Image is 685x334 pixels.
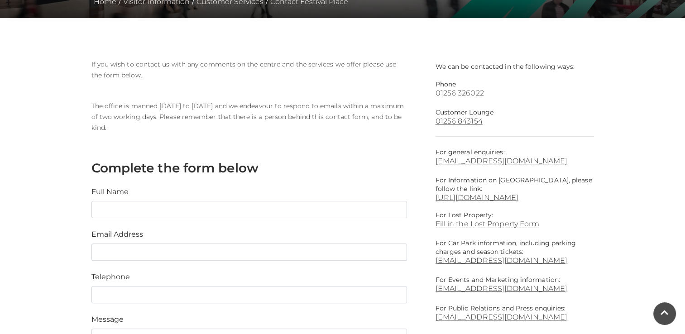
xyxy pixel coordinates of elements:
[436,284,568,293] a: [EMAIL_ADDRESS][DOMAIN_NAME]
[436,256,594,265] a: [EMAIL_ADDRESS][DOMAIN_NAME]
[436,89,594,97] a: 01256 326022
[436,108,594,117] p: Customer Lounge
[436,80,594,89] p: Phone
[436,117,594,125] a: 01256 843154
[436,304,594,322] p: For Public Relations and Press enquiries:
[436,219,594,228] a: Fill in the Lost Property Form
[91,59,407,81] p: If you wish to contact us with any comments on the centre and the services we offer please use th...
[91,272,130,282] label: Telephone
[436,193,519,202] a: [URL][DOMAIN_NAME]
[91,186,129,197] label: Full Name
[91,229,143,240] label: Email Address
[91,100,407,133] p: The office is manned [DATE] to [DATE] and we endeavour to respond to emails within a maximum of t...
[436,313,568,321] a: [EMAIL_ADDRESS][DOMAIN_NAME]
[436,59,594,71] p: We can be contacted in the following ways:
[91,160,407,176] h3: Complete the form below
[436,211,594,219] p: For Lost Property:
[436,239,594,256] p: For Car Park information, including parking charges and season tickets:
[436,276,594,293] p: For Events and Marketing information:
[91,314,124,325] label: Message
[436,148,594,165] p: For general enquiries:
[436,157,594,165] a: [EMAIL_ADDRESS][DOMAIN_NAME]
[436,176,594,193] p: For Information on [GEOGRAPHIC_DATA], please follow the link:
